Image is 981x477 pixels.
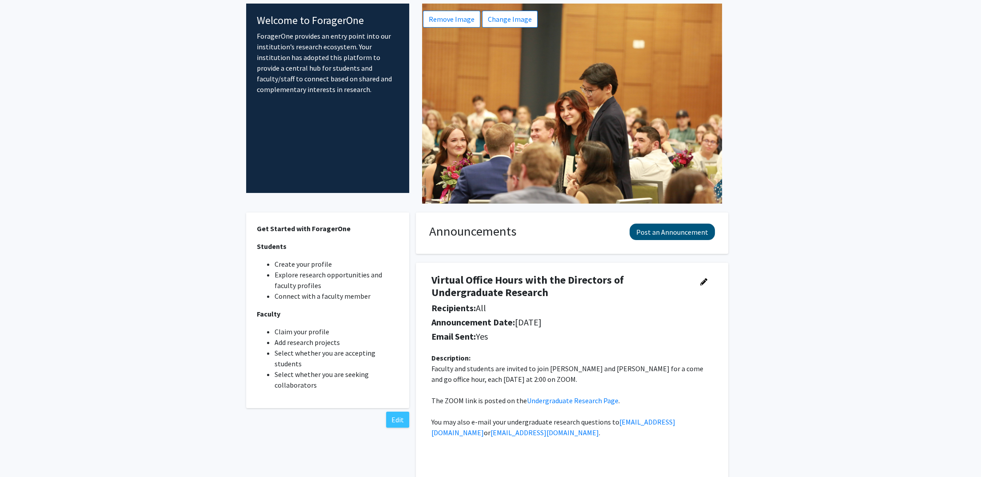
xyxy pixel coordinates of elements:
h4: Virtual Office Hours with the Directors of Undergraduate Research [431,274,688,300]
li: Explore research opportunities and faculty profiles [275,269,399,291]
li: Select whether you are seeking collaborators [275,369,399,390]
p: The ZOOM link is posted on the . [431,395,713,406]
li: Connect with a faculty member [275,291,399,301]
div: Description: [431,353,713,363]
h4: Welcome to ForagerOne [257,14,399,27]
h1: Announcements [429,224,516,239]
p: Faculty and students are invited to join [PERSON_NAME] and [PERSON_NAME] for a come and go office... [431,363,713,385]
button: Change Image [482,11,538,28]
strong: Get Started with ForagerOne [257,224,351,233]
a: Undergraduate Research Page [527,396,618,405]
button: Post an Announcement [630,224,715,240]
button: Remove Image [423,11,480,28]
strong: Faculty [257,309,280,318]
li: Create your profile [275,259,399,269]
a: [EMAIL_ADDRESS][DOMAIN_NAME] [490,428,599,437]
button: Edit [386,412,409,428]
b: Recipients: [431,302,476,313]
h5: [DATE] [431,317,688,328]
h5: All [431,303,688,313]
p: You may also e-mail your undergraduate research questions to or . [431,417,713,438]
b: Announcement Date: [431,317,515,328]
li: Select whether you are accepting students [275,348,399,369]
h5: Yes [431,331,688,342]
iframe: Chat [7,437,38,470]
p: ForagerOne provides an entry point into our institution’s research ecosystem. Your institution ha... [257,31,399,95]
img: Cover Image [422,4,722,204]
strong: Students [257,242,287,251]
li: Claim your profile [275,326,399,337]
b: Email Sent: [431,331,476,342]
li: Add research projects [275,337,399,348]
